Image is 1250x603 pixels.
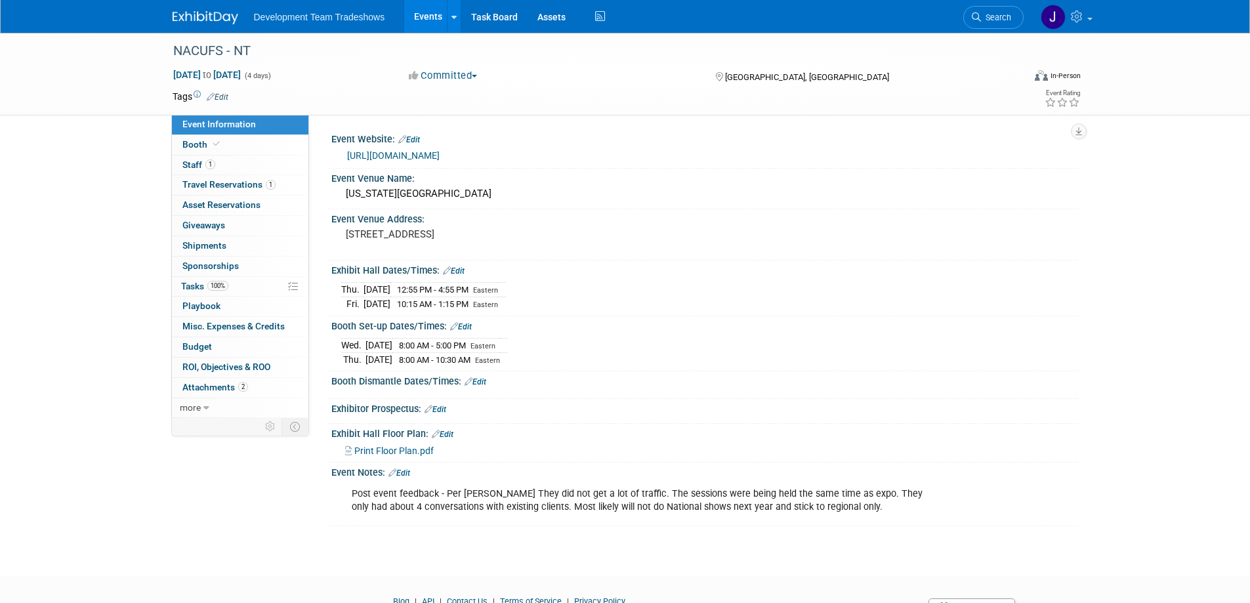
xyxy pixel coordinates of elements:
span: 8:00 AM - 5:00 PM [399,341,466,350]
span: to [201,70,213,80]
span: 1 [205,159,215,169]
td: [DATE] [364,283,390,297]
td: Personalize Event Tab Strip [259,418,282,435]
span: Travel Reservations [182,179,276,190]
span: Misc. Expenses & Credits [182,321,285,331]
span: Shipments [182,240,226,251]
span: ROI, Objectives & ROO [182,362,270,372]
span: 10:15 AM - 1:15 PM [397,299,469,309]
span: more [180,402,201,413]
i: Booth reservation complete [213,140,220,148]
div: In-Person [1050,71,1081,81]
span: [DATE] [DATE] [173,69,241,81]
span: Print Floor Plan.pdf [354,446,434,456]
td: Wed. [341,339,365,353]
span: Development Team Tradeshows [254,12,385,22]
td: [DATE] [365,339,392,353]
a: [URL][DOMAIN_NAME] [347,150,440,161]
span: Giveaways [182,220,225,230]
a: Search [963,6,1024,29]
a: Shipments [172,236,308,256]
div: Post event feedback - Per [PERSON_NAME] They did not get a lot of traffic. The sessions were bein... [343,481,934,520]
a: Attachments2 [172,378,308,398]
span: Budget [182,341,212,352]
a: Edit [398,135,420,144]
span: [GEOGRAPHIC_DATA], [GEOGRAPHIC_DATA] [725,72,889,82]
a: Booth [172,135,308,155]
a: Tasks100% [172,277,308,297]
span: Eastern [473,301,498,309]
span: (4 days) [243,72,271,80]
a: ROI, Objectives & ROO [172,358,308,377]
a: Edit [450,322,472,331]
a: Playbook [172,297,308,316]
td: [DATE] [364,297,390,311]
img: ExhibitDay [173,11,238,24]
a: Travel Reservations1 [172,175,308,195]
td: Tags [173,90,228,103]
a: Print Floor Plan.pdf [345,446,434,456]
span: Event Information [182,119,256,129]
div: [US_STATE][GEOGRAPHIC_DATA] [341,184,1068,204]
td: Toggle Event Tabs [281,418,308,435]
a: Edit [425,405,446,414]
a: Edit [465,377,486,386]
span: Staff [182,159,215,170]
td: Thu. [341,352,365,366]
td: Fri. [341,297,364,311]
div: Event Notes: [331,463,1078,480]
a: Edit [207,93,228,102]
a: Edit [432,430,453,439]
td: [DATE] [365,352,392,366]
a: Misc. Expenses & Credits [172,317,308,337]
span: Search [981,12,1011,22]
button: Committed [404,69,482,83]
div: Event Venue Name: [331,169,1078,185]
div: Event Format [946,68,1081,88]
a: Sponsorships [172,257,308,276]
div: Booth Set-up Dates/Times: [331,316,1078,333]
a: Budget [172,337,308,357]
div: Exhibit Hall Dates/Times: [331,260,1078,278]
div: Exhibitor Prospectus: [331,399,1078,416]
img: Format-Inperson.png [1035,70,1048,81]
div: NACUFS - NT [169,39,1004,63]
span: Asset Reservations [182,199,260,210]
div: Event Venue Address: [331,209,1078,226]
a: Edit [388,468,410,478]
div: Event Website: [331,129,1078,146]
span: 100% [207,281,228,291]
img: Jennifer Todd [1041,5,1066,30]
div: Exhibit Hall Floor Plan: [331,424,1078,441]
div: Event Rating [1045,90,1080,96]
span: 1 [266,180,276,190]
a: Staff1 [172,156,308,175]
pre: [STREET_ADDRESS] [346,228,628,240]
a: Asset Reservations [172,196,308,215]
a: Giveaways [172,216,308,236]
a: Event Information [172,115,308,135]
span: 12:55 PM - 4:55 PM [397,285,469,295]
span: Eastern [475,356,500,365]
span: Sponsorships [182,260,239,271]
div: Booth Dismantle Dates/Times: [331,371,1078,388]
td: Thu. [341,283,364,297]
span: 8:00 AM - 10:30 AM [399,355,470,365]
span: Eastern [473,286,498,295]
span: Booth [182,139,222,150]
span: 2 [238,382,248,392]
span: Eastern [470,342,495,350]
a: more [172,398,308,418]
span: Playbook [182,301,220,311]
a: Edit [443,266,465,276]
span: Attachments [182,382,248,392]
span: Tasks [181,281,228,291]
